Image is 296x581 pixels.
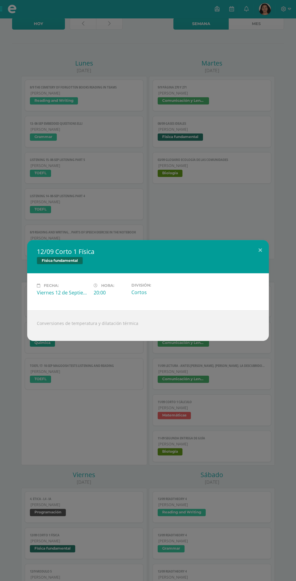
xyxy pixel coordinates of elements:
[101,283,114,288] span: Hora:
[27,310,269,341] div: Conversiones de temperatura y dilatación térmica
[252,240,269,261] button: Close (Esc)
[37,257,83,264] span: Física fundamental
[131,289,183,296] div: Cortos
[131,283,183,287] label: División:
[44,283,59,288] span: Fecha:
[37,289,89,296] div: Viernes 12 de Septiembre
[94,289,127,296] div: 20:00
[37,247,259,256] h2: 12/09 Corto 1 Física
